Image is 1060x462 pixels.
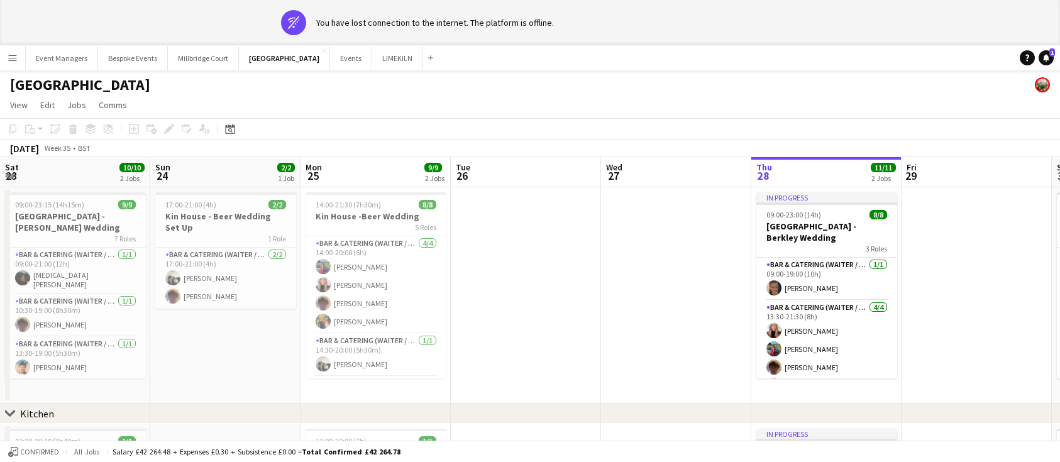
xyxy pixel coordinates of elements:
span: Sun [155,162,170,173]
span: 17:00-21:00 (4h) [165,200,216,209]
span: Tue [456,162,470,173]
button: [GEOGRAPHIC_DATA] [239,46,330,70]
span: Week 35 [41,143,73,153]
span: 23 [3,168,19,183]
span: Edit [40,99,55,111]
span: 14:00-21:30 (7h30m) [316,200,381,209]
span: Comms [99,99,127,111]
app-job-card: 17:00-21:00 (4h)2/2Kin House - Beer Wedding Set Up1 RoleBar & Catering (Waiter / waitress)2/217:0... [155,192,296,309]
span: Sat [5,162,19,173]
app-card-role: Bar & Catering (Waiter / waitress)1/113:30-19:00 (5h30m)[PERSON_NAME] [5,337,146,380]
div: 2 Jobs [120,173,144,183]
h3: [GEOGRAPHIC_DATA] - [PERSON_NAME] Wedding [5,211,146,233]
a: Jobs [62,97,91,113]
span: Jobs [67,99,86,111]
span: 3 Roles [866,244,887,253]
h3: Kin House - Beer Wedding Set Up [155,211,296,233]
h3: [GEOGRAPHIC_DATA] - Berkley Wedding [756,221,897,243]
h3: Kin House -Beer Wedding [306,211,446,222]
app-card-role: Bar & Catering (Waiter / waitress)4/414:00-20:00 (6h)[PERSON_NAME][PERSON_NAME][PERSON_NAME][PERS... [306,236,446,334]
app-job-card: In progress09:00-23:00 (14h)8/8[GEOGRAPHIC_DATA] - Berkley Wedding3 RolesBar & Catering (Waiter /... [756,192,897,378]
button: Bespoke Events [98,46,168,70]
app-card-role: Bar & Catering (Waiter / waitress)1/109:00-19:00 (10h)[PERSON_NAME] [756,258,897,300]
button: Confirmed [6,445,61,459]
span: 8/8 [870,210,887,219]
span: View [10,99,28,111]
div: BST [78,143,91,153]
a: 1 [1039,50,1054,65]
span: 29 [905,168,917,183]
span: All jobs [72,447,102,456]
button: LIMEKILN [372,46,423,70]
span: Fri [907,162,917,173]
span: 9/9 [424,163,442,172]
span: 2/2 [268,200,286,209]
div: [DATE] [10,142,39,155]
button: Events [330,46,372,70]
app-user-avatar: Staffing Manager [1035,77,1050,92]
span: 28 [754,168,772,183]
span: Total Confirmed £42 264.78 [302,447,400,456]
div: You have lost connection to the internet. The platform is offline. [316,17,554,28]
span: 1 [1049,48,1055,57]
span: 1 Role [268,234,286,243]
app-card-role: Bar & Catering (Waiter / waitress)1/110:30-19:00 (8h30m)[PERSON_NAME] [5,294,146,337]
span: 10/10 [119,163,145,172]
span: 8/8 [419,200,436,209]
div: 2 Jobs [871,173,895,183]
button: Event Managers [26,46,98,70]
span: 25 [304,168,322,183]
span: 24 [153,168,170,183]
span: 1/1 [118,436,136,446]
button: Millbridge Court [168,46,239,70]
div: 2 Jobs [425,173,444,183]
div: Salary £42 264.48 + Expenses £0.30 + Subsistence £0.00 = [113,447,400,456]
span: 26 [454,168,470,183]
a: View [5,97,33,113]
span: 2/2 [277,163,295,172]
span: 5 Roles [415,223,436,232]
h1: [GEOGRAPHIC_DATA] [10,75,150,94]
span: 7 Roles [114,234,136,243]
span: 09:00-23:00 (14h) [766,210,821,219]
div: In progress [756,192,897,202]
span: 9/9 [118,200,136,209]
span: 09:00-23:15 (14h15m) [15,200,84,209]
app-job-card: 09:00-23:15 (14h15m)9/9[GEOGRAPHIC_DATA] - [PERSON_NAME] Wedding7 RolesBar & Catering (Waiter / w... [5,192,146,378]
span: 12:30-20:10 (7h40m) [15,436,80,446]
span: Mon [306,162,322,173]
span: 1/1 [419,436,436,446]
span: Confirmed [20,448,59,456]
app-card-role: Bar & Catering (Waiter / waitress)2/217:00-21:00 (4h)[PERSON_NAME][PERSON_NAME] [155,248,296,309]
div: Kitchen [20,407,54,420]
span: 27 [604,168,622,183]
a: Comms [94,97,132,113]
app-card-role: Bar & Catering (Waiter / waitress)1/114:30-20:00 (5h30m)[PERSON_NAME] [306,334,446,377]
app-card-role: Bar & Catering (Waiter / waitress)4/413:30-21:30 (8h)[PERSON_NAME][PERSON_NAME][PERSON_NAME] [756,300,897,398]
div: In progress [756,429,897,439]
a: Edit [35,97,60,113]
div: 1 Job [278,173,294,183]
span: 13:00-20:00 (7h) [316,436,367,446]
span: Thu [756,162,772,173]
span: 11/11 [871,163,896,172]
app-job-card: 14:00-21:30 (7h30m)8/8Kin House -Beer Wedding5 RolesBar & Catering (Waiter / waitress)4/414:00-20... [306,192,446,378]
span: Wed [606,162,622,173]
app-card-role: Bar & Catering (Waiter / waitress)1/109:00-21:00 (12h)[MEDICAL_DATA][PERSON_NAME] [5,248,146,294]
